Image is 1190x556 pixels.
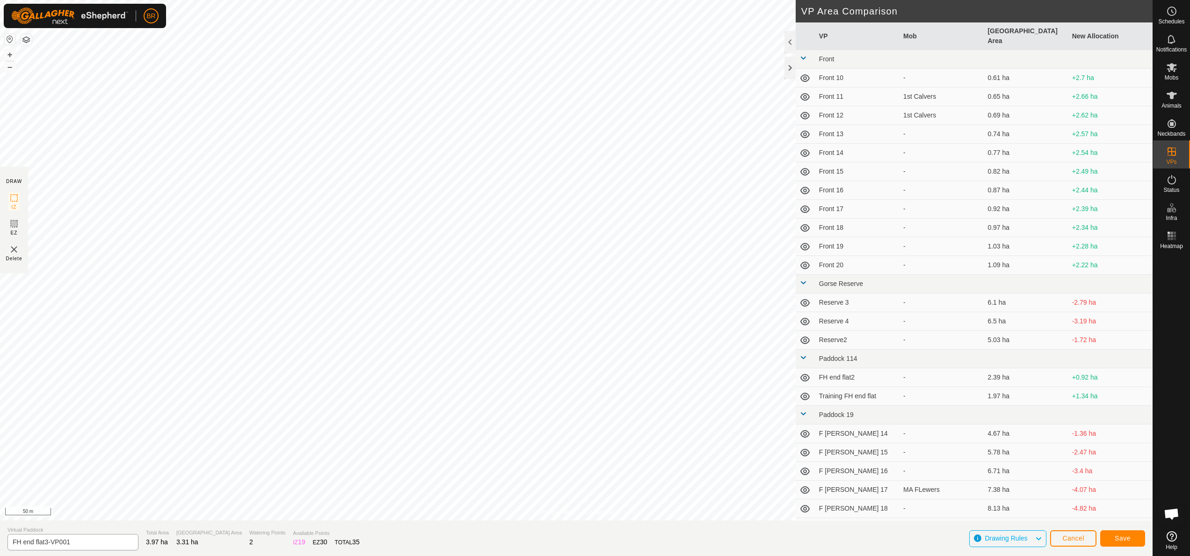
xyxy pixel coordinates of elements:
td: +2.22 ha [1068,256,1153,275]
td: F [PERSON_NAME] 15 [815,443,900,462]
td: Training FH end flat [815,387,900,406]
td: +2.28 ha [1068,237,1153,256]
td: +2.66 ha [1068,88,1153,106]
div: - [903,298,980,307]
td: Reserve 4 [815,312,900,331]
span: Gorse Reserve [819,280,863,287]
td: +2.57 ha [1068,125,1153,144]
div: - [903,316,980,326]
td: Front 13 [815,125,900,144]
span: BR [146,11,155,21]
td: FH end flat2 [815,368,900,387]
span: Notifications [1156,47,1187,52]
div: - [903,260,980,270]
td: -4.82 ha [1068,499,1153,518]
td: Front 20 [815,256,900,275]
div: - [903,429,980,439]
td: -3.4 ha [1068,462,1153,481]
div: - [903,223,980,233]
td: Front 11 [815,88,900,106]
div: IZ [293,537,305,547]
td: Front 14 [815,144,900,162]
img: Gallagher Logo [11,7,128,24]
td: 6.5 ha [984,312,1068,331]
div: - [903,241,980,251]
button: Save [1100,530,1145,547]
td: 6.71 ha [984,462,1068,481]
td: Reserve 3 [815,293,900,312]
span: Available Points [293,529,359,537]
span: Heatmap [1160,243,1183,249]
div: 1st Calvers [903,110,980,120]
span: 3.31 ha [176,538,198,546]
td: F [PERSON_NAME] 17 [815,481,900,499]
td: +2.54 ha [1068,144,1153,162]
span: Status [1163,187,1179,193]
td: F [PERSON_NAME] 16 [815,462,900,481]
span: Drawing Rules [985,534,1027,542]
div: EZ [313,537,327,547]
div: - [903,148,980,158]
span: Schedules [1158,19,1184,24]
img: VP [8,244,20,255]
td: +2.7 ha [1068,69,1153,88]
td: +1.34 ha [1068,387,1153,406]
td: -3.19 ha [1068,312,1153,331]
td: +2.62 ha [1068,106,1153,125]
div: - [903,391,980,401]
button: + [4,49,15,60]
td: Front 17 [815,200,900,219]
div: MA FLewers [903,485,980,495]
td: 9.09 ha [984,518,1068,537]
td: Front 16 [815,181,900,200]
td: 1.97 ha [984,387,1068,406]
span: Total Area [146,529,169,537]
td: Front 15 [815,162,900,181]
td: 7.38 ha [984,481,1068,499]
span: 2 [249,538,253,546]
td: 0.92 ha [984,200,1068,219]
div: - [903,167,980,176]
td: 1.03 ha [984,237,1068,256]
td: 8.13 ha [984,499,1068,518]
td: F [PERSON_NAME] 21 [815,518,900,537]
td: 0.82 ha [984,162,1068,181]
span: VPs [1166,159,1176,165]
td: +2.34 ha [1068,219,1153,237]
span: Neckbands [1157,131,1185,137]
button: Reset Map [4,34,15,45]
td: 0.65 ha [984,88,1068,106]
td: Front 19 [815,237,900,256]
span: Delete [6,255,22,262]
th: [GEOGRAPHIC_DATA] Area [984,22,1068,50]
td: 5.78 ha [984,443,1068,462]
span: Mobs [1165,75,1178,80]
a: Privacy Policy [539,508,574,517]
td: +2.49 ha [1068,162,1153,181]
th: New Allocation [1068,22,1153,50]
td: +0.92 ha [1068,368,1153,387]
span: IZ [12,204,17,211]
div: - [903,447,980,457]
span: Cancel [1062,534,1084,542]
div: Open chat [1158,500,1186,528]
button: Map Layers [21,34,32,45]
th: Mob [900,22,984,50]
td: -2.47 ha [1068,443,1153,462]
a: Contact Us [586,508,613,517]
td: 0.74 ha [984,125,1068,144]
td: 0.69 ha [984,106,1068,125]
span: 3.97 ha [146,538,168,546]
td: Front 10 [815,69,900,88]
td: Reserve2 [815,331,900,350]
div: - [903,466,980,476]
td: -2.79 ha [1068,293,1153,312]
h2: VP Area Comparison [801,6,1153,17]
td: -5.78 ha [1068,518,1153,537]
td: -1.72 ha [1068,331,1153,350]
span: 19 [298,538,305,546]
div: DRAW [6,178,22,185]
td: 1.09 ha [984,256,1068,275]
div: - [903,73,980,83]
div: - [903,373,980,382]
